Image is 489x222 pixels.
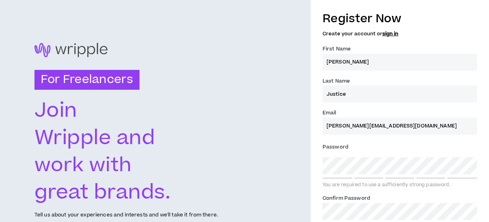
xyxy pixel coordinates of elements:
text: Join [34,96,77,124]
label: Last Name [323,75,350,87]
text: Wripple and [34,124,155,152]
div: You are required to use a sufficiently strong password. [323,182,477,188]
h3: For Freelancers [34,70,139,90]
text: work with [34,151,133,179]
h5: Create your account or [323,31,477,37]
p: Tell us about your experiences and interests and we'll take it from there. [34,211,218,219]
label: Email [323,106,336,119]
text: great brands. [34,178,170,207]
label: Confirm Password [323,192,370,205]
input: First name [323,54,477,71]
input: Last name [323,85,477,102]
input: Enter Email [323,118,477,135]
a: sign in [382,30,398,37]
label: First Name [323,42,351,55]
span: Password [323,143,348,151]
h3: Register Now [323,10,477,27]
